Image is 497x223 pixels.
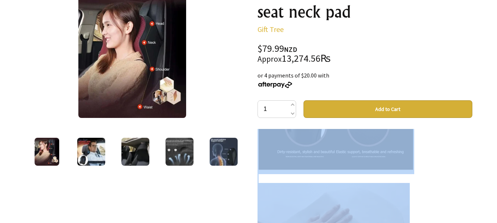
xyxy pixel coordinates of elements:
[258,82,293,88] img: Afterpay
[258,71,472,89] div: or 4 payments of $20.00 with
[121,138,149,166] img: The most comfortable - car seat neck pad
[258,44,472,64] div: $79.99 13,274.56₨
[210,138,238,166] img: The most comfortable - car seat neck pad
[166,138,194,166] img: The most comfortable - car seat neck pad
[258,54,282,64] small: Approx
[35,138,60,166] img: The most comfortable - car seat neck pad
[77,138,105,166] img: The most comfortable - car seat neck pad
[303,100,472,118] button: Add to Cart
[284,45,297,54] span: NZD
[258,25,284,34] a: Gift Tree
